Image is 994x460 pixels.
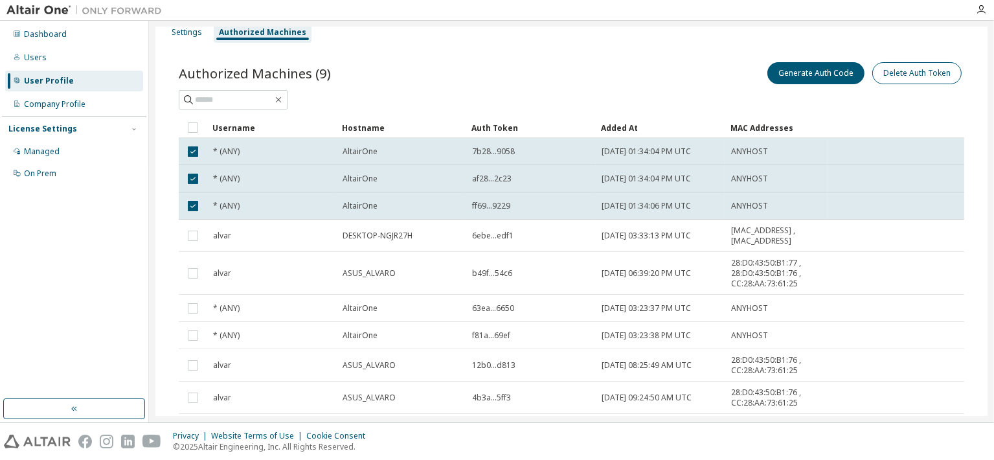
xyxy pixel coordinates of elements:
div: Website Terms of Use [211,431,306,441]
span: * (ANY) [213,174,240,184]
span: ANYHOST [731,201,768,211]
span: 28:D0:43:50:B1:76 , CC:28:AA:73:61:25 [731,355,822,376]
div: License Settings [8,124,77,134]
span: [DATE] 09:24:50 AM UTC [602,393,692,403]
span: 6ebe...edf1 [472,231,514,241]
div: Managed [24,146,60,157]
img: altair_logo.svg [4,435,71,448]
span: * (ANY) [213,146,240,157]
img: instagram.svg [100,435,113,448]
span: [DATE] 06:39:20 PM UTC [602,268,691,279]
span: 28:D0:43:50:B1:77 , 28:D0:43:50:B1:76 , CC:28:AA:73:61:25 [731,258,822,289]
span: 12b0...d813 [472,360,515,371]
span: ff69...9229 [472,201,510,211]
span: * (ANY) [213,330,240,341]
span: * (ANY) [213,303,240,314]
div: User Profile [24,76,74,86]
span: [DATE] 01:34:04 PM UTC [602,146,691,157]
span: * (ANY) [213,201,240,211]
img: Altair One [6,4,168,17]
div: Hostname [342,117,461,138]
span: DESKTOP-NGJR27H [343,231,412,241]
div: Auth Token [471,117,591,138]
span: [DATE] 03:23:37 PM UTC [602,303,691,314]
div: Dashboard [24,29,67,40]
img: facebook.svg [78,435,92,448]
span: [DATE] 01:34:06 PM UTC [602,201,691,211]
span: b49f...54c6 [472,268,512,279]
span: f81a...69ef [472,330,510,341]
div: On Prem [24,168,56,179]
div: Settings [172,27,202,38]
span: AltairOne [343,330,378,341]
span: [DATE] 08:25:49 AM UTC [602,360,692,371]
div: Authorized Machines [219,27,306,38]
span: alvar [213,360,231,371]
span: ASUS_ALVARO [343,268,396,279]
div: Company Profile [24,99,85,109]
div: Cookie Consent [306,431,373,441]
span: ASUS_ALVARO [343,360,396,371]
span: ANYHOST [731,174,768,184]
span: ANYHOST [731,303,768,314]
span: [DATE] 03:23:38 PM UTC [602,330,691,341]
span: 7b28...9058 [472,146,515,157]
span: Authorized Machines (9) [179,64,331,82]
span: 63ea...6650 [472,303,514,314]
span: ANYHOST [731,146,768,157]
span: AltairOne [343,303,378,314]
div: Username [212,117,332,138]
span: AltairOne [343,146,378,157]
span: 4b3a...5ff3 [472,393,511,403]
span: [DATE] 03:33:13 PM UTC [602,231,691,241]
span: 28:D0:43:50:B1:76 , CC:28:AA:73:61:25 [731,387,822,408]
div: Added At [601,117,720,138]
span: [MAC_ADDRESS] , [MAC_ADDRESS] [731,225,822,246]
span: alvar [213,231,231,241]
img: linkedin.svg [121,435,135,448]
span: alvar [213,268,231,279]
div: Privacy [173,431,211,441]
span: alvar [213,393,231,403]
span: af28...2c23 [472,174,512,184]
span: ASUS_ALVARO [343,393,396,403]
span: AltairOne [343,174,378,184]
img: youtube.svg [142,435,161,448]
span: AltairOne [343,201,378,211]
p: © 2025 Altair Engineering, Inc. All Rights Reserved. [173,441,373,452]
span: ANYHOST [731,330,768,341]
span: [DATE] 01:34:04 PM UTC [602,174,691,184]
div: Users [24,52,47,63]
div: MAC Addresses [730,117,822,138]
button: Generate Auth Code [767,62,864,84]
button: Delete Auth Token [872,62,962,84]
